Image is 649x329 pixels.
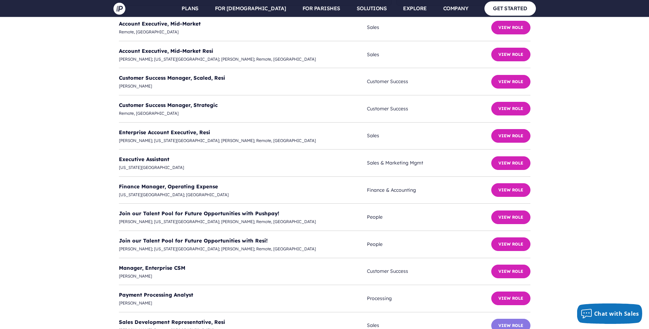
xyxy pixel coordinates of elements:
[119,218,367,225] span: [PERSON_NAME]; [US_STATE][GEOGRAPHIC_DATA]; [PERSON_NAME]; Remote, [GEOGRAPHIC_DATA]
[119,129,210,136] a: Enterprise Account Executive, Resi
[367,77,491,86] span: Customer Success
[119,48,213,54] a: Account Executive, Mid-Market Resi
[367,213,491,221] span: People
[119,20,201,27] a: Account Executive, Mid-Market
[119,210,279,217] a: Join our Talent Pool for Future Opportunities with Pushpay!
[367,105,491,113] span: Customer Success
[119,110,367,117] span: Remote, [GEOGRAPHIC_DATA]
[367,186,491,194] span: Finance & Accounting
[119,191,367,199] span: [US_STATE][GEOGRAPHIC_DATA]; [GEOGRAPHIC_DATA]
[491,129,530,143] button: View Role
[367,240,491,249] span: People
[367,23,491,32] span: Sales
[484,1,536,15] a: GET STARTED
[119,319,225,325] a: Sales Development Representative, Resi
[119,56,367,63] span: [PERSON_NAME]; [US_STATE][GEOGRAPHIC_DATA]; [PERSON_NAME]; Remote, [GEOGRAPHIC_DATA]
[119,292,193,298] a: Payment Processing Analyst
[119,102,218,108] a: Customer Success Manager, Strategic
[491,210,530,224] button: View Role
[577,303,643,324] button: Chat with Sales
[119,299,367,307] span: [PERSON_NAME]
[119,265,185,271] a: Manager, Enterprise CSM
[119,183,218,190] a: Finance Manager, Operating Expense
[119,237,268,244] a: Join our Talent Pool for Future Opportunities with Resi!
[491,292,530,305] button: View Role
[367,50,491,59] span: Sales
[491,156,530,170] button: View Role
[119,156,169,162] a: Executive Assistant
[491,75,530,89] button: View Role
[491,21,530,34] button: View Role
[119,28,367,36] span: Remote, [GEOGRAPHIC_DATA]
[119,75,225,81] a: Customer Success Manager, Scaled, Resi
[119,82,367,90] span: [PERSON_NAME]
[367,267,491,276] span: Customer Success
[119,272,367,280] span: [PERSON_NAME]
[367,294,491,303] span: Processing
[119,245,367,253] span: [PERSON_NAME]; [US_STATE][GEOGRAPHIC_DATA]; [PERSON_NAME]; Remote, [GEOGRAPHIC_DATA]
[491,102,530,115] button: View Role
[491,48,530,61] button: View Role
[119,164,367,171] span: [US_STATE][GEOGRAPHIC_DATA]
[594,310,639,317] span: Chat with Sales
[367,131,491,140] span: Sales
[119,137,367,144] span: [PERSON_NAME]; [US_STATE][GEOGRAPHIC_DATA]; [PERSON_NAME]; Remote, [GEOGRAPHIC_DATA]
[491,183,530,197] button: View Role
[491,237,530,251] button: View Role
[491,265,530,278] button: View Role
[367,159,491,167] span: Sales & Marketing Mgmt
